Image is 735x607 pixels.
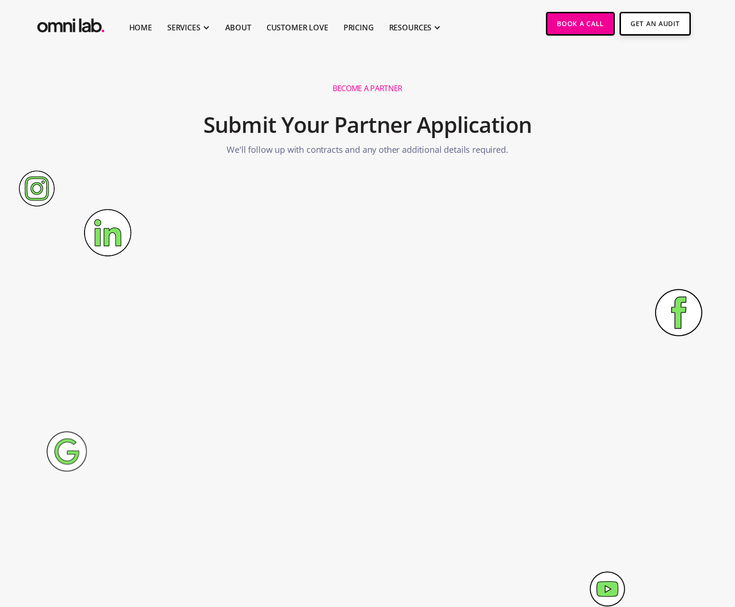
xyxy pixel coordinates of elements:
div: RESOURCES [389,22,432,33]
a: Pricing [344,22,374,33]
h2: Submit Your Partner Application [203,106,531,144]
img: Omni Lab: B2B SaaS Demand Generation Agency [35,12,106,35]
a: About [225,22,251,33]
iframe: Chat Widget [564,497,735,607]
h1: Become a Partner [333,84,402,93]
a: Get An Audit [620,12,690,36]
a: Home [129,22,152,33]
a: Customer Love [267,22,328,33]
div: SERVICES [167,22,200,33]
a: Book a Call [546,12,615,36]
a: home [35,12,106,35]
